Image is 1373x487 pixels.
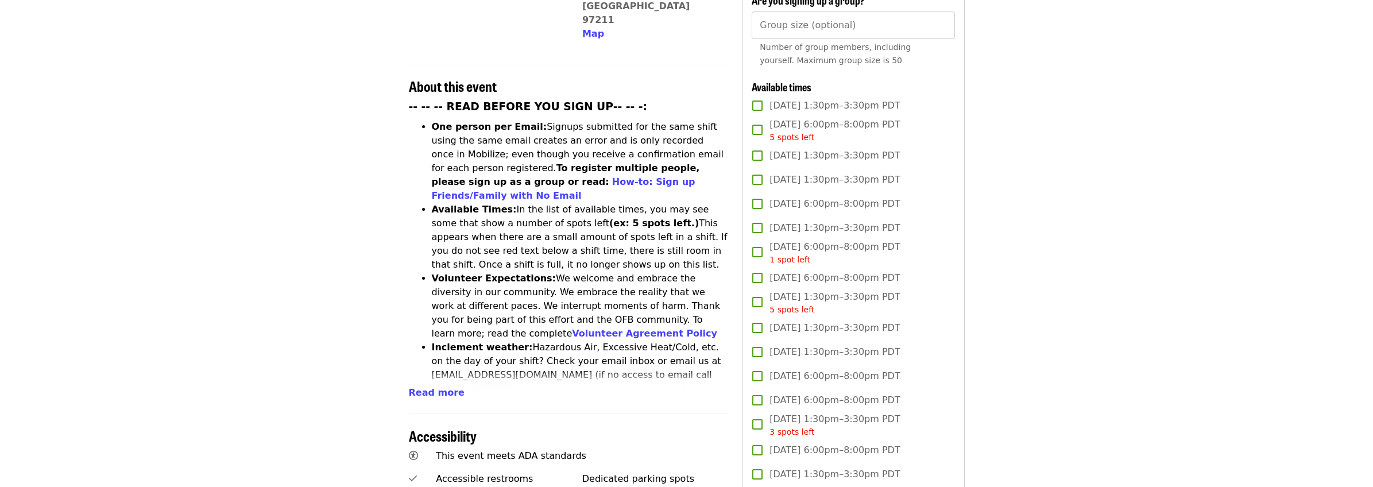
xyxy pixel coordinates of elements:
li: We welcome and embrace the diversity in our community. We embrace the reality that we work at dif... [432,272,729,341]
span: Available times [752,79,811,94]
span: 3 spots left [769,427,814,436]
span: [DATE] 6:00pm–8:00pm PDT [769,271,900,285]
span: Map [582,28,604,39]
i: check icon [409,473,417,484]
span: Number of group members, including yourself. Maximum group size is 50 [760,42,911,65]
span: [DATE] 6:00pm–8:00pm PDT [769,393,900,407]
span: [DATE] 1:30pm–3:30pm PDT [769,345,900,359]
span: [DATE] 1:30pm–3:30pm PDT [769,149,900,163]
strong: Inclement weather: [432,342,533,353]
strong: To register multiple people, please sign up as a group or read: [432,163,700,187]
span: 1 spot left [769,255,810,264]
span: [DATE] 6:00pm–8:00pm PDT [769,240,900,266]
button: Map [582,27,604,41]
i: universal-access icon [409,450,418,461]
li: Signups submitted for the same shift using the same email creates an error and is only recorded o... [432,120,729,203]
span: [DATE] 1:30pm–3:30pm PDT [769,173,900,187]
div: Accessible restrooms [436,472,582,486]
span: Read more [409,387,465,398]
span: [DATE] 1:30pm–3:30pm PDT [769,412,900,438]
button: Read more [409,386,465,400]
strong: (ex: 5 spots left.) [609,218,699,229]
strong: Available Times: [432,204,517,215]
span: Accessibility [409,426,477,446]
span: [DATE] 1:30pm–3:30pm PDT [769,321,900,335]
strong: -- -- -- READ BEFORE YOU SIGN UP-- -- -: [409,101,648,113]
span: [DATE] 1:30pm–3:30pm PDT [769,290,900,316]
span: 5 spots left [769,133,814,142]
span: [DATE] 1:30pm–3:30pm PDT [769,221,900,235]
span: [DATE] 1:30pm–3:30pm PDT [769,99,900,113]
span: [DATE] 6:00pm–8:00pm PDT [769,118,900,144]
span: [DATE] 6:00pm–8:00pm PDT [769,369,900,383]
strong: Volunteer Expectations: [432,273,556,284]
li: Hazardous Air, Excessive Heat/Cold, etc. on the day of your shift? Check your email inbox or emai... [432,341,729,409]
strong: One person per Email: [432,121,547,132]
div: Dedicated parking spots [582,472,729,486]
a: How-to: Sign up Friends/Family with No Email [432,176,695,201]
li: In the list of available times, you may see some that show a number of spots left This appears wh... [432,203,729,272]
span: [DATE] 6:00pm–8:00pm PDT [769,443,900,457]
span: This event meets ADA standards [436,450,586,461]
a: Volunteer Agreement Policy [572,328,717,339]
input: [object Object] [752,11,954,39]
span: [DATE] 6:00pm–8:00pm PDT [769,197,900,211]
span: 5 spots left [769,305,814,314]
span: [DATE] 1:30pm–3:30pm PDT [769,467,900,481]
span: About this event [409,76,497,96]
